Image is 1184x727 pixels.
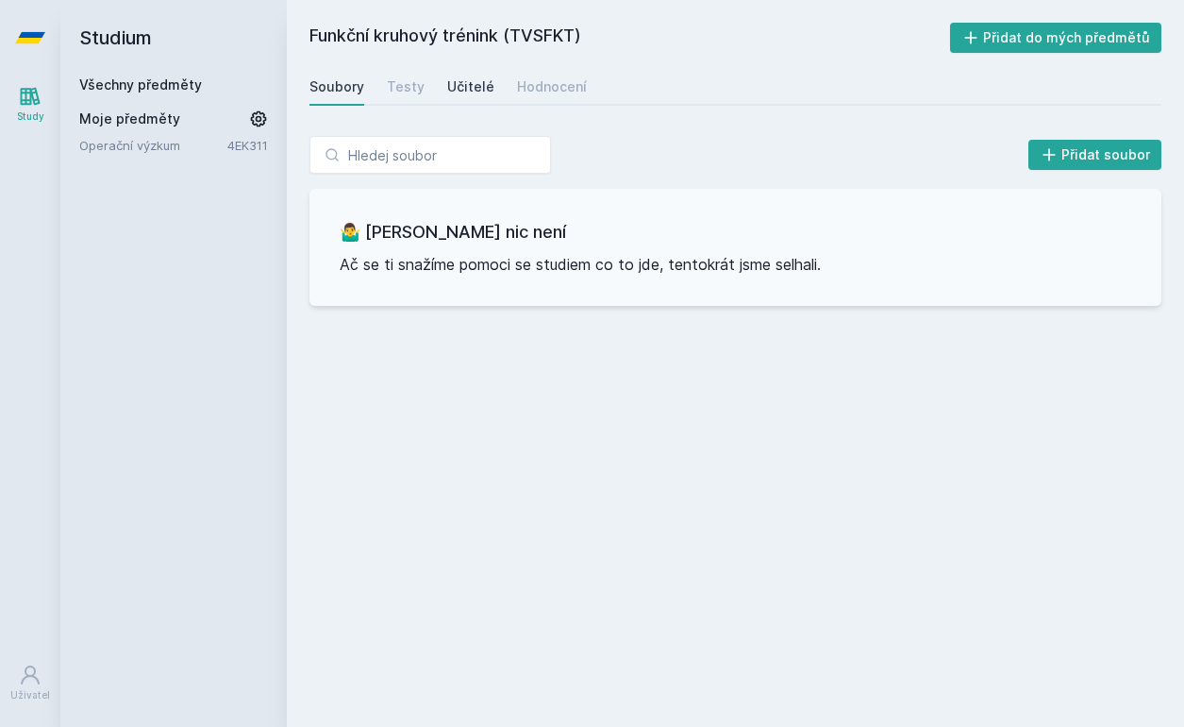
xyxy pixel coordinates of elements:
div: Uživatel [10,688,50,702]
a: Hodnocení [517,68,587,106]
p: Ač se ti snažíme pomoci se studiem co to jde, tentokrát jsme selhali. [340,253,1131,276]
h3: 🤷‍♂️ [PERSON_NAME] nic není [340,219,1131,245]
a: Učitelé [447,68,494,106]
a: Uživatel [4,654,57,712]
a: Operační výzkum [79,136,227,155]
div: Study [17,110,44,124]
a: 4EK311 [227,138,268,153]
div: Učitelé [447,77,494,96]
div: Soubory [309,77,364,96]
button: Přidat soubor [1028,140,1162,170]
a: Testy [387,68,425,106]
a: Všechny předměty [79,76,202,93]
h2: Funkční kruhový trénink (TVSFKT) [309,23,950,53]
input: Hledej soubor [309,136,551,174]
div: Hodnocení [517,77,587,96]
a: Soubory [309,68,364,106]
span: Moje předměty [79,110,180,128]
a: Study [4,76,57,133]
div: Testy [387,77,425,96]
button: Přidat do mých předmětů [950,23,1162,53]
